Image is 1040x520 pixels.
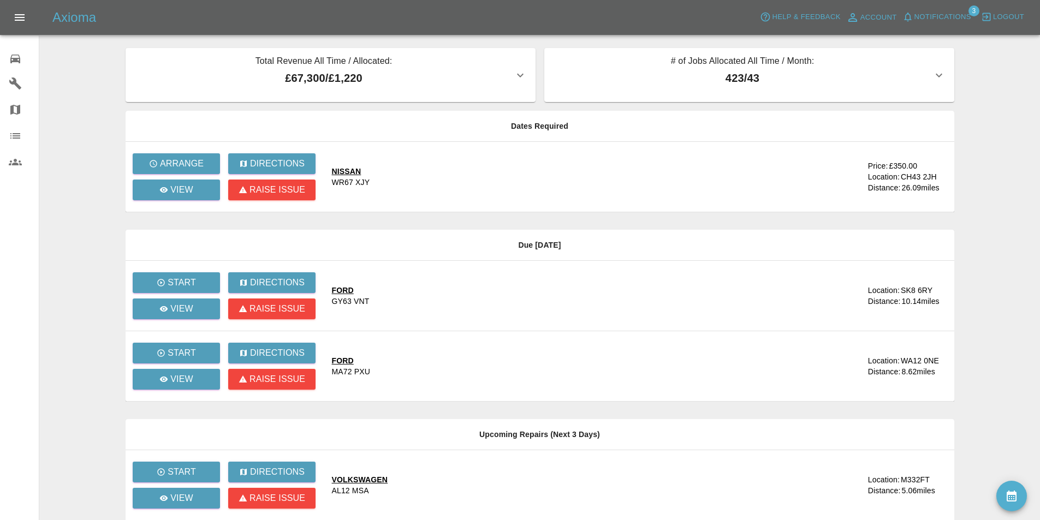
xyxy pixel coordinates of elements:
[126,419,954,450] th: Upcoming Repairs (Next 3 Days)
[820,285,945,307] a: Location:SK8 6RYDistance:10.14miles
[228,298,316,319] button: Raise issue
[868,285,900,296] div: Location:
[902,296,946,307] div: 10.14 miles
[249,183,305,196] p: Raise issue
[996,481,1027,511] button: availability
[170,492,193,505] p: View
[126,48,536,102] button: Total Revenue All Time / Allocated:£67,300/£1,220
[133,369,220,390] a: View
[133,462,220,482] button: Start
[332,355,812,377] a: FORDMA72 PXU
[868,182,901,193] div: Distance:
[249,373,305,386] p: Raise issue
[133,272,220,293] button: Start
[332,166,370,177] div: NISSAN
[332,285,370,296] div: FORD
[134,70,514,86] p: £67,300 / £1,220
[900,9,974,26] button: Notifications
[7,4,33,31] button: Open drawer
[332,296,370,307] div: GY63 VNT
[332,474,812,496] a: VOLKSWAGENAL12 MSA
[332,366,370,377] div: MA72 PXU
[553,55,932,70] p: # of Jobs Allocated All Time / Month:
[170,373,193,386] p: View
[978,9,1027,26] button: Logout
[133,153,220,174] button: Arrange
[133,343,220,363] button: Start
[868,296,901,307] div: Distance:
[133,180,220,200] a: View
[544,48,954,102] button: # of Jobs Allocated All Time / Month:423/43
[249,346,304,360] p: Directions
[868,160,888,171] div: Price:
[228,180,316,200] button: Raise issue
[332,474,388,485] div: VOLKSWAGEN
[901,355,939,366] div: WA12 0NE
[249,302,305,315] p: Raise issue
[901,171,937,182] div: CH43 2JH
[901,474,930,485] div: M332FT
[901,285,932,296] div: SK8 6RY
[228,343,316,363] button: Directions
[249,276,304,289] p: Directions
[968,5,979,16] span: 3
[133,488,220,509] a: View
[168,276,196,289] p: Start
[868,485,901,496] div: Distance:
[159,157,203,170] p: Arrange
[228,488,316,509] button: Raise issue
[249,157,304,170] p: Directions
[820,160,945,193] a: Price:£350.00Location:CH43 2JHDistance:26.09miles
[249,465,304,479] p: Directions
[228,462,316,482] button: Directions
[126,111,954,142] th: Dates Required
[868,366,901,377] div: Distance:
[868,355,900,366] div: Location:
[843,9,900,26] a: Account
[889,160,917,171] div: £350.00
[332,166,812,188] a: NISSANWR67 XJY
[170,183,193,196] p: View
[772,11,840,23] span: Help & Feedback
[860,11,897,24] span: Account
[228,153,316,174] button: Directions
[868,474,900,485] div: Location:
[52,9,96,26] h5: Axioma
[332,285,812,307] a: FORDGY63 VNT
[168,465,196,479] p: Start
[133,298,220,319] a: View
[902,182,946,193] div: 26.09 miles
[914,11,971,23] span: Notifications
[902,366,946,377] div: 8.62 miles
[249,492,305,505] p: Raise issue
[228,369,316,390] button: Raise issue
[332,485,369,496] div: AL12 MSA
[168,346,196,360] p: Start
[332,177,370,188] div: WR67 XJY
[820,355,945,377] a: Location:WA12 0NEDistance:8.62miles
[332,355,370,366] div: FORD
[757,9,843,26] button: Help & Feedback
[553,70,932,86] p: 423 / 43
[126,230,954,261] th: Due [DATE]
[228,272,316,293] button: Directions
[134,55,514,70] p: Total Revenue All Time / Allocated:
[902,485,946,496] div: 5.06 miles
[868,171,900,182] div: Location:
[170,302,193,315] p: View
[820,474,945,496] a: Location:M332FTDistance:5.06miles
[993,11,1024,23] span: Logout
